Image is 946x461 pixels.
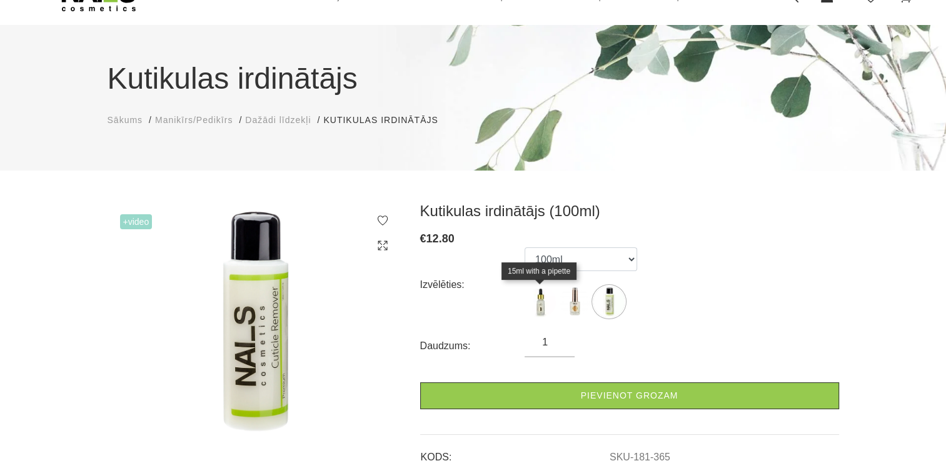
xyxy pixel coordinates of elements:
span: 12.80 [426,232,455,245]
span: Dažādi līdzekļi [245,115,311,125]
a: Sākums [108,114,143,127]
li: Kutikulas irdinātājs [323,114,450,127]
a: Pievienot grozam [420,382,839,409]
h3: Kutikulas irdinātājs (100ml) [420,202,839,221]
span: Sākums [108,115,143,125]
img: ... [593,286,625,317]
span: Manikīrs/Pedikīrs [155,115,233,125]
div: Izvēlēties: [420,275,525,295]
img: Kutikulas irdinātājs [108,202,401,443]
a: Dažādi līdzekļi [245,114,311,127]
span: € [420,232,426,245]
img: ... [559,286,590,317]
span: +Video [120,214,153,229]
div: Daudzums: [420,336,525,356]
a: Manikīrs/Pedikīrs [155,114,233,127]
img: ... [525,286,556,317]
h1: Kutikulas irdinātājs [108,56,839,101]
